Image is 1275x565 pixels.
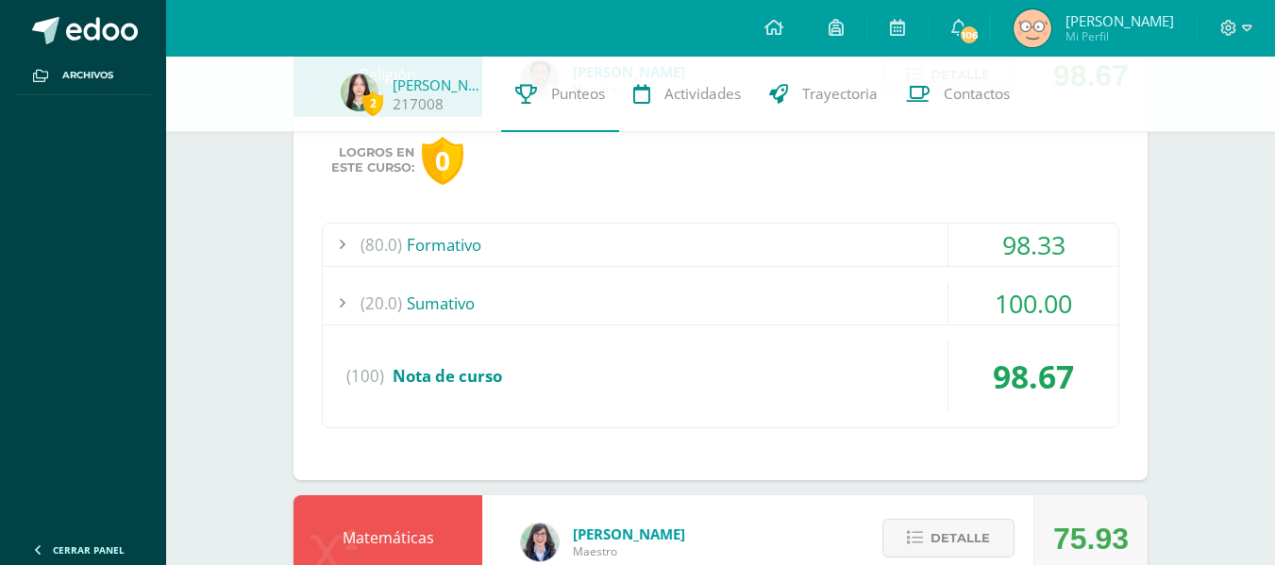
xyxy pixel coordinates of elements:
[959,25,980,45] span: 106
[944,84,1010,104] span: Contactos
[948,282,1118,324] div: 100.00
[948,224,1118,266] div: 98.33
[422,137,463,185] div: 0
[931,521,990,556] span: Detalle
[573,543,685,559] span: Maestro
[341,74,378,111] img: 8c1a34b3b9342903322ec75c6fc362cc.png
[802,84,878,104] span: Trayectoria
[393,365,502,387] span: Nota de curso
[393,94,444,114] a: 217008
[882,519,1015,557] button: Detalle
[501,57,619,132] a: Punteos
[573,524,685,543] span: [PERSON_NAME]
[664,84,741,104] span: Actividades
[362,91,383,115] span: 2
[361,282,402,324] span: (20.0)
[521,523,559,561] img: 01c6c64f30021d4204c203f22eb207bb.png
[1065,11,1174,30] span: [PERSON_NAME]
[331,145,414,175] span: Logros en este curso:
[551,84,605,104] span: Punteos
[619,57,755,132] a: Actividades
[361,224,402,266] span: (80.0)
[53,543,125,557] span: Cerrar panel
[393,75,487,94] a: [PERSON_NAME]
[323,224,1118,266] div: Formativo
[346,341,384,412] span: (100)
[323,282,1118,324] div: Sumativo
[1065,28,1174,44] span: Mi Perfil
[1014,9,1051,47] img: 534664ee60f520b42d8813f001d89cd9.png
[15,57,151,95] a: Archivos
[948,341,1118,412] div: 98.67
[755,57,892,132] a: Trayectoria
[892,57,1024,132] a: Contactos
[62,68,113,83] span: Archivos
